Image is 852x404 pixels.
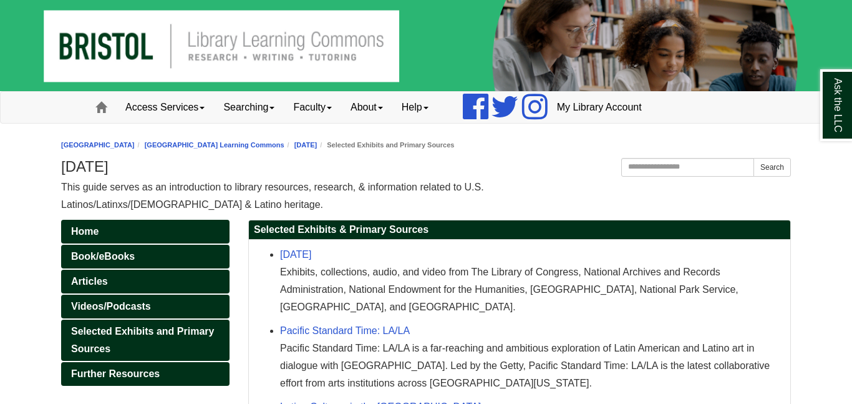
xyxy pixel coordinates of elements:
a: Help [392,92,438,123]
span: This guide serves as an introduction to library resources, research, & information related to U.S... [61,182,484,210]
p: Exhibits, collections, audio, and video from The Library of Congress, National Archives and Recor... [280,264,784,316]
a: Videos/Podcasts [61,295,230,318]
a: Book/eBooks [61,245,230,269]
li: Selected Exhibits and Primary Sources [317,139,454,151]
a: Faculty [284,92,341,123]
span: Home [71,226,99,237]
a: Home [61,220,230,244]
div: Guide Pages [61,220,230,386]
a: [GEOGRAPHIC_DATA] Learning Commons [145,141,284,149]
a: Pacific Standard Time: LA/LA [280,325,410,336]
p: Pacific Standard Time: LA/LA is a far-reaching and ambitious exploration of Latin American and La... [280,340,784,392]
span: Videos/Podcasts [71,301,151,312]
span: Further Resources [71,368,160,379]
a: My Library Account [548,92,651,123]
a: Articles [61,270,230,293]
a: [DATE] [294,141,317,149]
span: Selected Exhibits and Primary Sources [71,326,214,354]
a: About [341,92,392,123]
a: Access Services [116,92,214,123]
a: Further Resources [61,362,230,386]
span: Book/eBooks [71,251,135,262]
a: Searching [214,92,284,123]
a: [GEOGRAPHIC_DATA] [61,141,135,149]
h1: [DATE] [61,158,791,175]
a: Selected Exhibits and Primary Sources [61,320,230,361]
nav: breadcrumb [61,139,791,151]
h2: Selected Exhibits & Primary Sources [249,220,790,240]
a: [DATE] [280,249,311,260]
span: Articles [71,276,108,287]
button: Search [753,158,791,177]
